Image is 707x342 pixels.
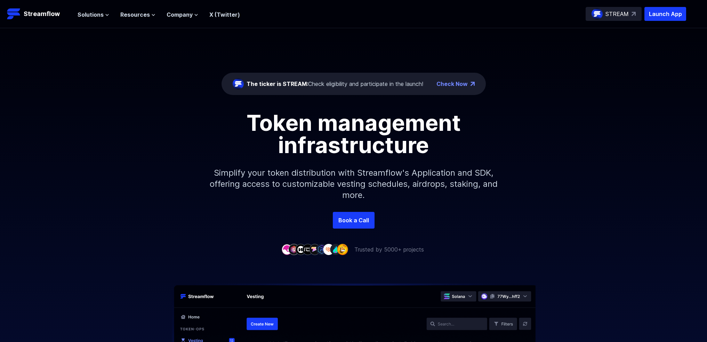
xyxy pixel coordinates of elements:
img: streamflow-logo-circle.png [592,8,603,19]
p: Trusted by 5000+ projects [354,245,424,254]
p: STREAM [605,10,629,18]
button: Solutions [78,10,109,19]
span: The ticker is STREAM: [247,80,308,87]
span: Resources [120,10,150,19]
a: Book a Call [333,212,375,229]
h1: Token management infrastructure [197,112,510,156]
span: Company [167,10,193,19]
p: Simplify your token distribution with Streamflow's Application and SDK, offering access to custom... [204,156,503,212]
a: X (Twitter) [209,11,240,18]
img: Streamflow Logo [7,7,21,21]
img: company-1 [281,244,292,255]
img: company-7 [323,244,334,255]
button: Launch App [644,7,686,21]
img: company-4 [302,244,313,255]
img: company-8 [330,244,341,255]
span: Solutions [78,10,104,19]
a: Streamflow [7,7,71,21]
button: Company [167,10,198,19]
p: Streamflow [24,9,60,19]
img: top-right-arrow.svg [632,12,636,16]
img: company-9 [337,244,348,255]
img: top-right-arrow.png [471,82,475,86]
img: company-2 [288,244,299,255]
img: streamflow-logo-circle.png [233,78,244,89]
img: company-3 [295,244,306,255]
div: Check eligibility and participate in the launch! [247,80,423,88]
a: STREAM [586,7,642,21]
img: company-5 [309,244,320,255]
button: Resources [120,10,155,19]
img: company-6 [316,244,327,255]
a: Check Now [436,80,468,88]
